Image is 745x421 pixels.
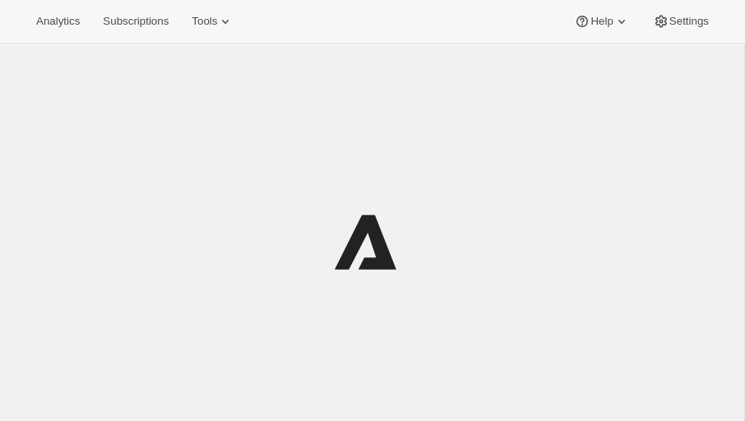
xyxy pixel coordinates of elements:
span: Help [590,15,613,28]
button: Subscriptions [93,10,178,33]
button: Tools [182,10,243,33]
span: Settings [669,15,709,28]
span: Analytics [36,15,80,28]
button: Help [564,10,639,33]
span: Tools [192,15,217,28]
button: Analytics [26,10,90,33]
span: Subscriptions [103,15,169,28]
button: Settings [643,10,719,33]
